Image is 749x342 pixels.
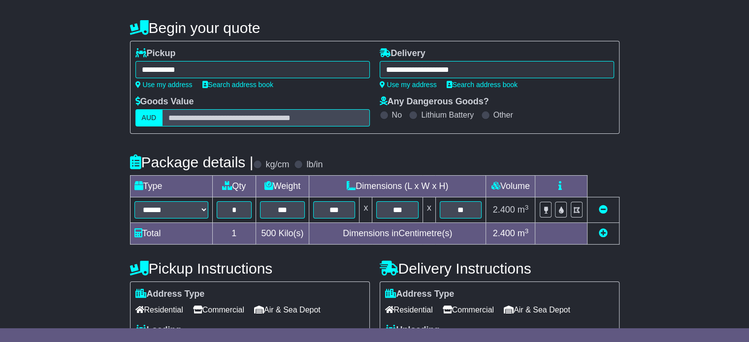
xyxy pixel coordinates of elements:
[306,159,323,170] label: lb/in
[518,228,529,238] span: m
[202,81,273,89] a: Search address book
[135,81,193,89] a: Use my address
[443,302,494,317] span: Commercial
[359,197,372,223] td: x
[423,197,435,223] td: x
[493,110,513,120] label: Other
[525,227,529,235] sup: 3
[518,205,529,215] span: m
[135,289,205,300] label: Address Type
[130,260,370,277] h4: Pickup Instructions
[447,81,518,89] a: Search address book
[309,223,486,245] td: Dimensions in Centimetre(s)
[525,204,529,211] sup: 3
[212,176,256,197] td: Qty
[256,223,309,245] td: Kilo(s)
[493,228,515,238] span: 2.400
[130,20,619,36] h4: Begin your quote
[309,176,486,197] td: Dimensions (L x W x H)
[135,325,181,336] label: Loading
[599,228,608,238] a: Add new item
[130,154,254,170] h4: Package details |
[130,176,212,197] td: Type
[385,302,433,317] span: Residential
[135,109,163,126] label: AUD
[254,302,321,317] span: Air & Sea Depot
[385,325,440,336] label: Unloading
[380,81,437,89] a: Use my address
[130,223,212,245] td: Total
[265,159,289,170] label: kg/cm
[135,96,194,107] label: Goods Value
[392,110,402,120] label: No
[256,176,309,197] td: Weight
[421,110,474,120] label: Lithium Battery
[504,302,570,317] span: Air & Sea Depot
[212,223,256,245] td: 1
[135,302,183,317] span: Residential
[193,302,244,317] span: Commercial
[385,289,455,300] label: Address Type
[135,48,176,59] label: Pickup
[380,48,425,59] label: Delivery
[380,96,489,107] label: Any Dangerous Goods?
[261,228,276,238] span: 500
[599,205,608,215] a: Remove this item
[486,176,535,197] td: Volume
[493,205,515,215] span: 2.400
[380,260,619,277] h4: Delivery Instructions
